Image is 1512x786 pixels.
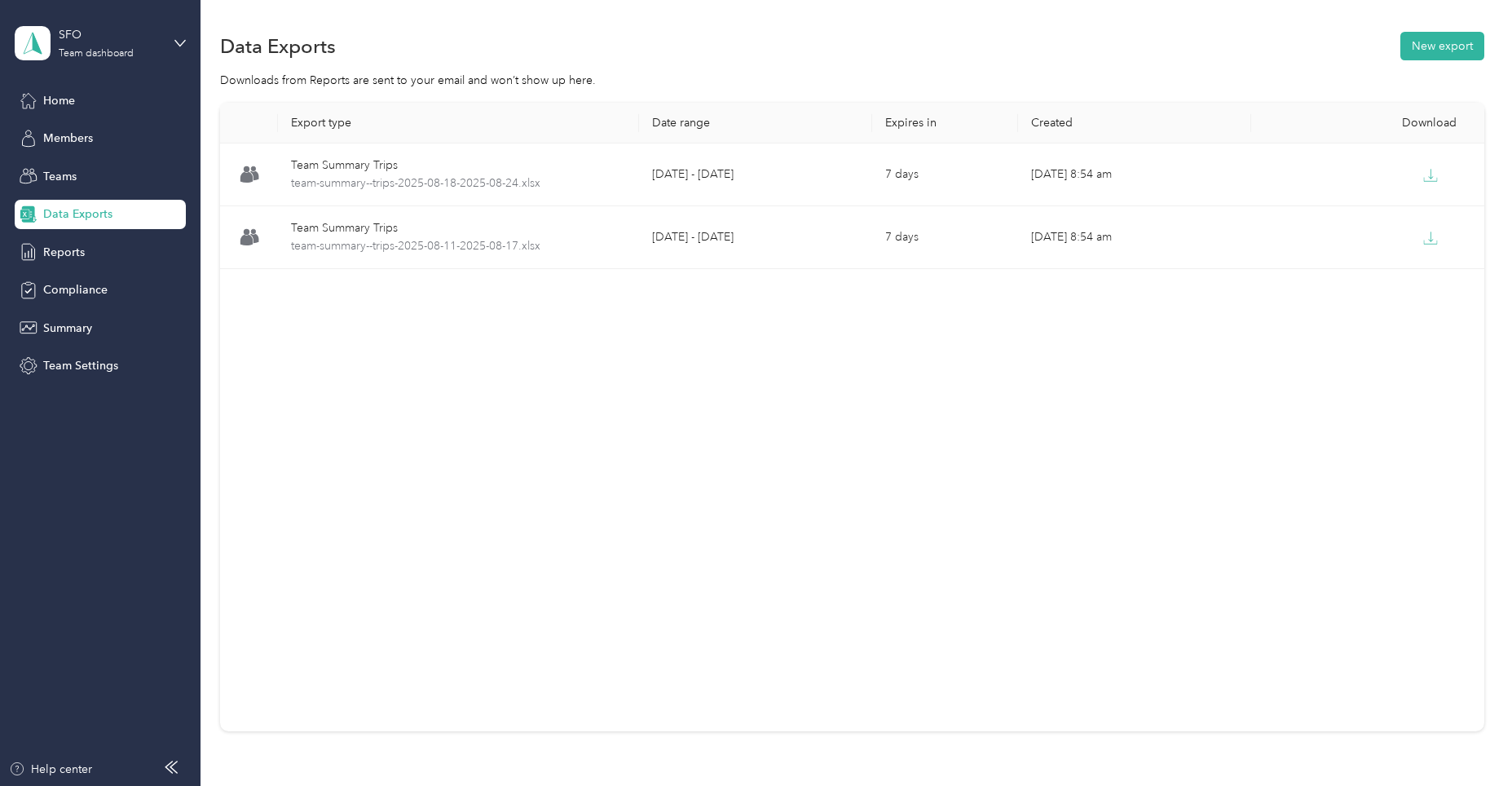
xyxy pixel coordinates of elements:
[872,206,1018,269] td: 7 days
[291,174,626,192] span: team-summary--trips-2025-08-18-2025-08-24.xlsx
[43,168,77,185] span: Teams
[1421,695,1512,786] iframe: Everlance-gr Chat Button Frame
[639,144,872,206] td: [DATE] - [DATE]
[220,72,1483,89] div: Downloads from Reports are sent to your email and won’t show up here.
[43,320,92,337] span: Summary
[43,205,112,223] span: Data Exports
[639,103,872,144] th: Date range
[43,92,75,109] span: Home
[278,103,639,144] th: Export type
[872,144,1018,206] td: 7 days
[291,157,626,174] div: Team Summary Trips
[291,219,626,237] div: Team Summary Trips
[43,244,85,261] span: Reports
[43,130,93,147] span: Members
[1400,32,1484,60] button: New export
[1018,144,1251,206] td: [DATE] 8:54 am
[43,281,108,298] span: Compliance
[1018,103,1251,144] th: Created
[9,761,92,778] button: Help center
[59,49,134,59] div: Team dashboard
[1018,206,1251,269] td: [DATE] 8:54 am
[291,237,626,255] span: team-summary--trips-2025-08-11-2025-08-17.xlsx
[639,206,872,269] td: [DATE] - [DATE]
[59,26,161,43] div: SFO
[1264,116,1471,130] div: Download
[872,103,1018,144] th: Expires in
[220,38,336,55] h1: Data Exports
[43,357,118,374] span: Team Settings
